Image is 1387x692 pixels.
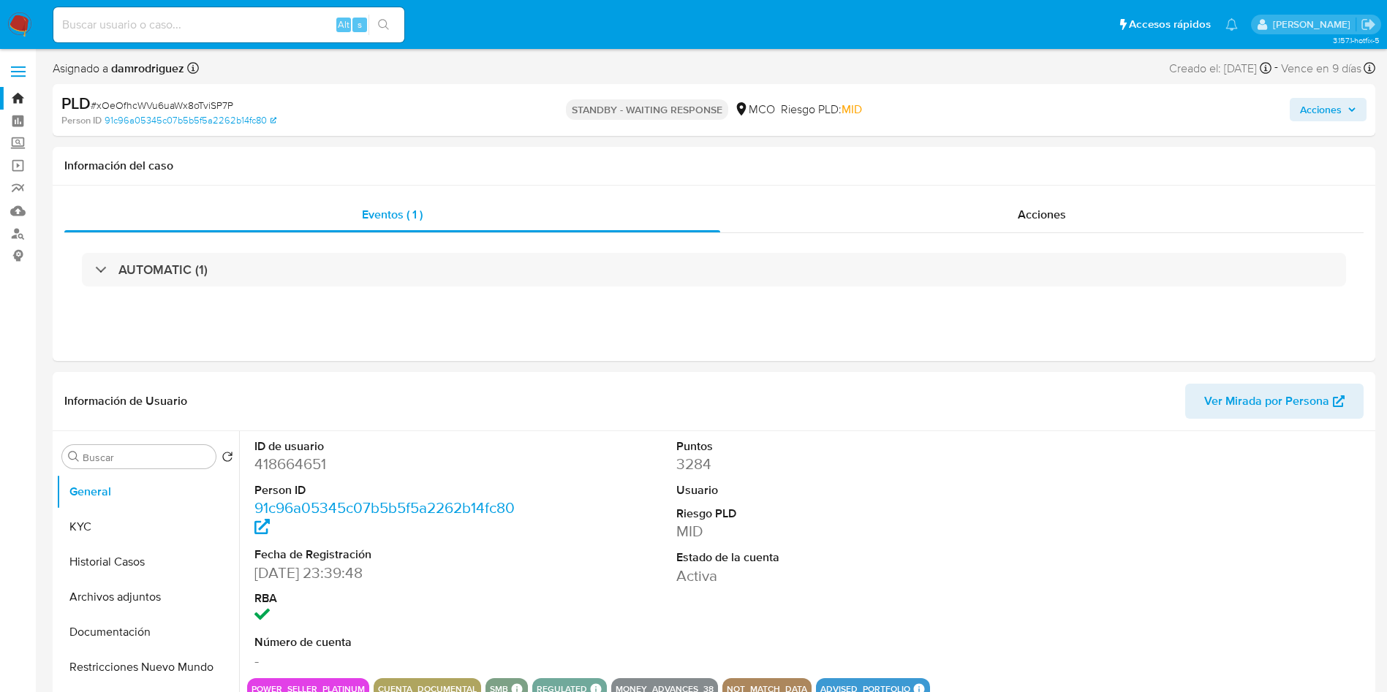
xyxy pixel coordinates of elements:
[254,634,521,650] dt: Número de cuenta
[369,15,398,35] button: search-icon
[68,451,80,463] button: Buscar
[1274,58,1278,78] span: -
[842,101,862,118] span: MID
[362,206,423,223] span: Eventos ( 1 )
[490,686,508,692] button: smb
[254,547,521,563] dt: Fecha de Registración
[53,15,404,34] input: Buscar usuario o caso...
[254,650,521,671] dd: -
[254,590,521,607] dt: RBA
[108,60,184,77] b: damrodriguez
[254,563,521,583] dd: [DATE] 23:39:48
[734,102,775,118] div: MCO
[1185,384,1364,419] button: Ver Mirada por Persona
[676,506,943,522] dt: Riesgo PLD
[727,686,807,692] button: not_match_data
[1273,18,1356,31] p: damian.rodriguez@mercadolibre.com
[82,253,1346,286] div: AUTOMATIC (1)
[676,566,943,586] dd: Activa
[676,550,943,566] dt: Estado de la cuenta
[1225,18,1238,31] a: Notificaciones
[1204,384,1329,419] span: Ver Mirada por Persona
[537,686,587,692] button: regulated
[56,509,239,544] button: KYC
[64,159,1364,173] h1: Información del caso
[254,497,515,539] a: 91c96a05345c07b5b5f5a2262b14fc80
[566,99,728,120] p: STANDBY - WAITING RESPONSE
[1129,17,1211,32] span: Accesos rápidos
[56,474,239,509] button: General
[118,262,208,278] h3: AUTOMATIC (1)
[83,451,210,464] input: Buscar
[1281,61,1361,77] span: Vence en 9 días
[254,482,521,498] dt: Person ID
[53,61,184,77] span: Asignado a
[358,18,362,31] span: s
[616,686,714,692] button: money_advances_38
[1018,206,1066,223] span: Acciones
[91,98,233,113] span: # xOeOfhcWVu6uaWx8oTviSP7P
[56,544,239,579] button: Historial Casos
[61,91,91,115] b: PLD
[56,615,239,650] button: Documentación
[1169,58,1271,78] div: Creado el: [DATE]
[676,438,943,455] dt: Puntos
[1290,98,1367,121] button: Acciones
[254,438,521,455] dt: ID de usuario
[820,686,910,692] button: advised_portfolio
[56,579,239,615] button: Archivos adjuntos
[222,451,233,467] button: Volver al orden por defecto
[378,686,477,692] button: cuenta_documental
[676,521,943,541] dd: MID
[105,114,276,127] a: 91c96a05345c07b5b5f5a2262b14fc80
[1300,98,1342,121] span: Acciones
[338,18,349,31] span: Alt
[781,102,862,118] span: Riesgo PLD:
[676,454,943,474] dd: 3284
[254,454,521,474] dd: 418664651
[1361,17,1376,32] a: Salir
[56,650,239,685] button: Restricciones Nuevo Mundo
[64,394,187,408] h1: Información de Usuario
[252,686,365,692] button: power_seller_platinum
[676,482,943,498] dt: Usuario
[61,114,102,127] b: Person ID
